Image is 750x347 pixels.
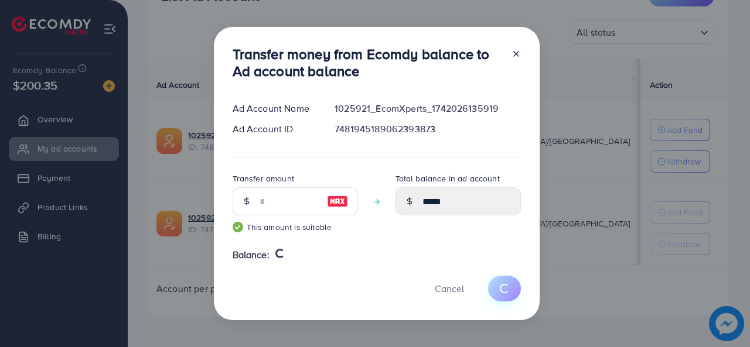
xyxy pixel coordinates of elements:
[233,46,502,80] h3: Transfer money from Ecomdy balance to Ad account balance
[233,222,243,232] img: guide
[233,221,358,233] small: This amount is suitable
[233,248,270,262] span: Balance:
[223,122,326,136] div: Ad Account ID
[233,173,294,184] label: Transfer amount
[327,194,348,208] img: image
[223,102,326,115] div: Ad Account Name
[396,173,500,184] label: Total balance in ad account
[435,282,464,295] span: Cancel
[325,122,530,136] div: 7481945189062393873
[420,276,479,301] button: Cancel
[325,102,530,115] div: 1025921_EcomXperts_1742026135919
